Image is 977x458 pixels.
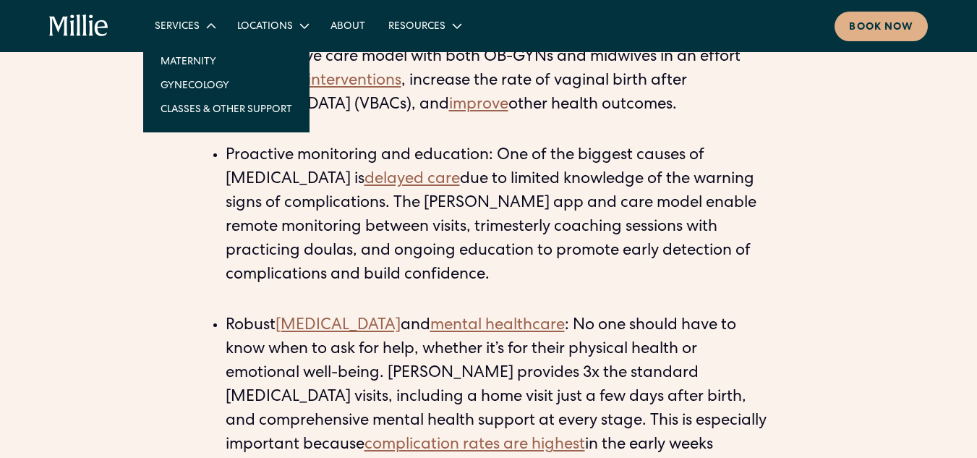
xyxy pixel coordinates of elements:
a: interventions [307,74,401,90]
a: delayed care [364,172,460,188]
div: Resources [388,20,445,35]
div: Locations [237,20,293,35]
li: Proactive monitoring and education: One of the biggest causes of [MEDICAL_DATA] is due to limited... [226,145,767,312]
a: mental healthcare [430,318,565,334]
a: About [319,14,377,38]
a: Maternity [149,49,304,73]
div: Services [155,20,200,35]
a: complication rates are highest [364,438,585,454]
nav: Services [143,38,310,132]
a: Classes & Other Support [149,97,304,121]
a: Book now [835,12,928,41]
a: Gynecology [149,73,304,97]
div: Services [143,14,226,38]
div: Locations [226,14,319,38]
a: improve [449,98,508,114]
div: Book now [849,20,913,35]
a: [MEDICAL_DATA] [276,318,401,334]
div: Resources [377,14,472,38]
a: home [49,14,108,38]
